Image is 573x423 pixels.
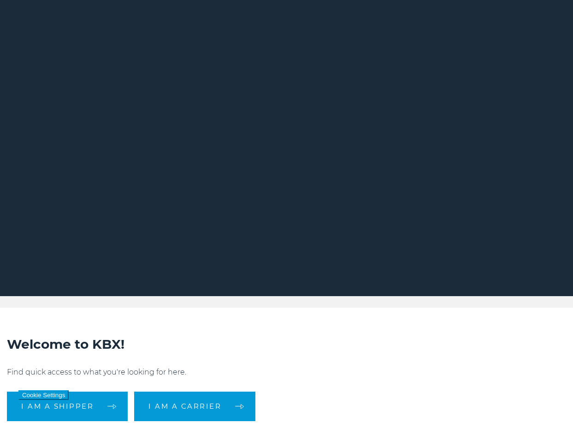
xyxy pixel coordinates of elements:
[7,367,566,378] p: Find quick access to what you're looking for here.
[7,335,566,353] h2: Welcome to KBX!
[148,403,221,410] span: I am a carrier
[21,403,94,410] span: I am a shipper
[134,392,255,421] a: I am a carrier arrow arrow
[18,390,69,400] button: Cookie Settings
[7,392,128,421] a: I am a shipper arrow arrow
